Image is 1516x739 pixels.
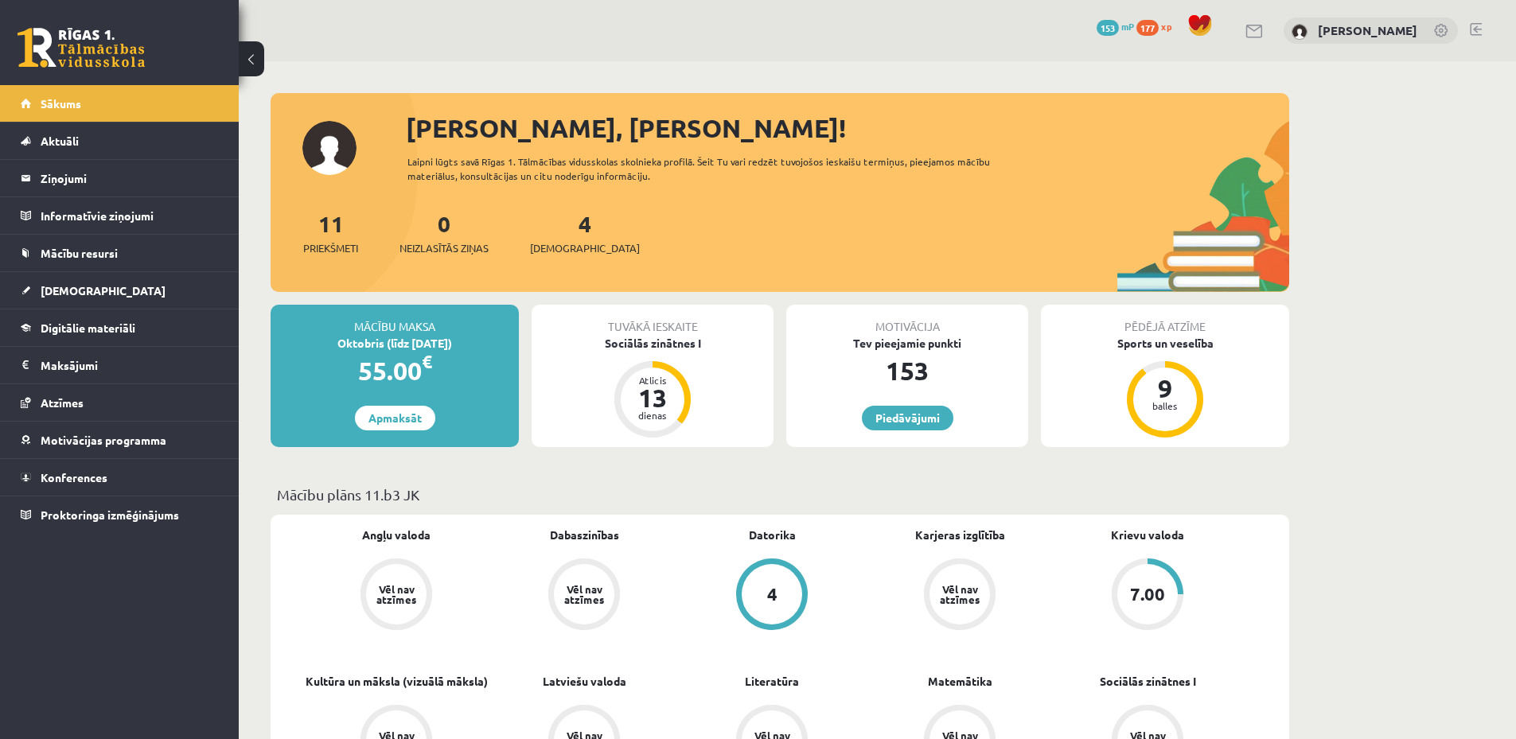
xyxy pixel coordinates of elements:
[355,406,435,430] a: Apmaksāt
[271,335,519,352] div: Oktobris (līdz [DATE])
[41,197,219,234] legend: Informatīvie ziņojumi
[21,160,219,196] a: Ziņojumi
[1041,335,1289,440] a: Sports un veselība 9 balles
[407,154,1019,183] div: Laipni lūgts savā Rīgas 1. Tālmācības vidusskolas skolnieka profilā. Šeit Tu vari redzēt tuvojošo...
[41,283,166,298] span: [DEMOGRAPHIC_DATA]
[1161,20,1171,33] span: xp
[41,347,219,383] legend: Maksājumi
[303,209,358,256] a: 11Priekšmeti
[21,309,219,346] a: Digitālie materiāli
[399,240,489,256] span: Neizlasītās ziņas
[749,527,796,543] a: Datorika
[532,335,774,352] div: Sociālās zinātnes I
[1121,20,1134,33] span: mP
[1041,305,1289,335] div: Pēdējā atzīme
[41,96,81,111] span: Sākums
[1136,20,1179,33] a: 177 xp
[1100,673,1196,690] a: Sociālās zinātnes I
[678,558,866,633] a: 4
[1097,20,1119,36] span: 153
[374,584,419,605] div: Vēl nav atzīmes
[786,335,1028,352] div: Tev pieejamie punkti
[21,422,219,458] a: Motivācijas programma
[362,527,431,543] a: Angļu valoda
[21,197,219,234] a: Informatīvie ziņojumi
[41,134,79,148] span: Aktuāli
[1141,401,1189,410] div: balles
[1111,527,1184,543] a: Krievu valoda
[928,673,992,690] a: Matemātika
[1141,375,1189,401] div: 9
[1041,335,1289,352] div: Sports un veselība
[41,160,219,196] legend: Ziņojumi
[1292,24,1308,40] img: Viktorija Romulāne
[786,352,1028,390] div: 153
[306,673,488,690] a: Kultūra un māksla (vizuālā māksla)
[629,375,676,385] div: Atlicis
[562,584,606,605] div: Vēl nav atzīmes
[41,246,118,260] span: Mācību resursi
[271,305,519,335] div: Mācību maksa
[1130,585,1165,603] div: 7.00
[915,527,1005,543] a: Karjeras izglītība
[271,352,519,390] div: 55.00
[41,470,107,484] span: Konferences
[629,410,676,420] div: dienas
[303,240,358,256] span: Priekšmeti
[532,305,774,335] div: Tuvākā ieskaite
[745,673,799,690] a: Literatūra
[21,85,219,122] a: Sākums
[277,484,1283,505] p: Mācību plāns 11.b3 JK
[406,109,1289,147] div: [PERSON_NAME], [PERSON_NAME]!
[629,385,676,410] div: 13
[786,305,1028,335] div: Motivācija
[1136,20,1159,36] span: 177
[399,209,489,256] a: 0Neizlasītās ziņas
[21,123,219,159] a: Aktuāli
[543,673,626,690] a: Latviešu valoda
[21,459,219,496] a: Konferences
[41,508,179,522] span: Proktoringa izmēģinājums
[422,350,432,373] span: €
[21,347,219,383] a: Maksājumi
[550,527,619,543] a: Dabaszinības
[767,585,777,603] div: 4
[862,406,953,430] a: Piedāvājumi
[532,335,774,440] a: Sociālās zinātnes I Atlicis 13 dienas
[866,558,1054,633] a: Vēl nav atzīmes
[18,28,145,68] a: Rīgas 1. Tālmācības vidusskola
[41,321,135,335] span: Digitālie materiāli
[41,395,84,410] span: Atzīmes
[21,496,219,533] a: Proktoringa izmēģinājums
[530,240,640,256] span: [DEMOGRAPHIC_DATA]
[41,433,166,447] span: Motivācijas programma
[1318,22,1417,38] a: [PERSON_NAME]
[937,584,982,605] div: Vēl nav atzīmes
[21,272,219,309] a: [DEMOGRAPHIC_DATA]
[21,235,219,271] a: Mācību resursi
[21,384,219,421] a: Atzīmes
[530,209,640,256] a: 4[DEMOGRAPHIC_DATA]
[1054,558,1241,633] a: 7.00
[1097,20,1134,33] a: 153 mP
[490,558,678,633] a: Vēl nav atzīmes
[302,558,490,633] a: Vēl nav atzīmes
